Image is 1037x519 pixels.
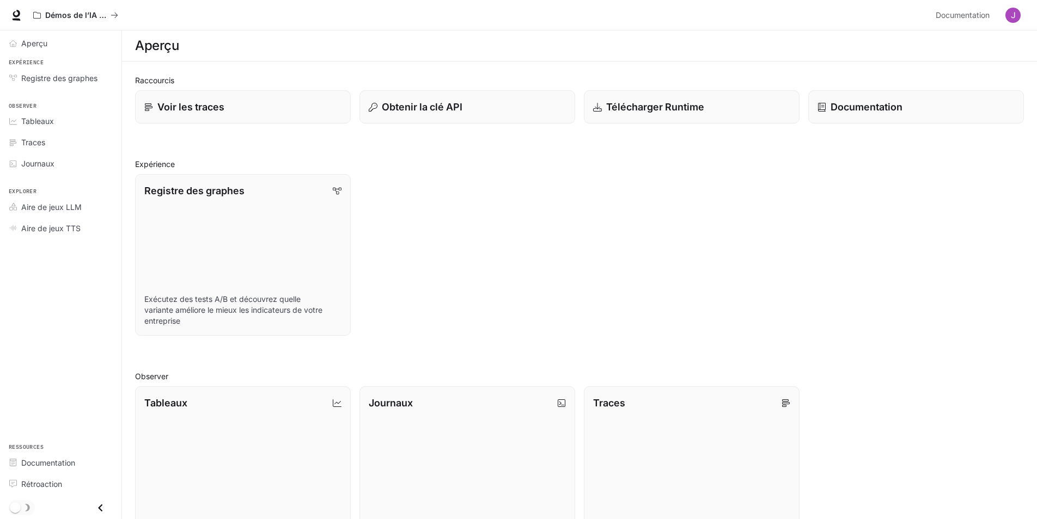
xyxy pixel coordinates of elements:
span: Rétroaction [21,478,62,490]
span: Registre des graphes [21,72,97,84]
span: Basculement du mode sombre [10,501,21,513]
span: Documentation [21,457,75,468]
p: Traces [593,396,625,410]
p: Documentation [831,100,902,114]
p: Télécharger Runtime [606,100,704,114]
h2: Raccourcis [135,75,1024,86]
a: Documentation [4,453,117,472]
span: Aire de jeux TTS [21,223,81,234]
a: Traces [4,133,117,152]
p: Registre des graphes [144,183,245,198]
a: Voir les traces [135,90,351,123]
a: Tableaux [4,112,117,131]
h2: Observer [135,370,1024,382]
p: Journaux [369,396,413,410]
p: Démos de l’IA dans le monde [45,11,106,20]
button: Tous les espaces de travail [28,4,123,26]
p: Obtenir la clé API [382,100,462,114]
span: Aire de jeux LLM [21,201,82,213]
h1: Aperçu [135,35,179,57]
a: Registre des graphes [4,69,117,88]
img: Avatar de l’utilisateur [1005,8,1021,23]
a: Aire de jeux LLM [4,197,117,217]
span: Tableaux [21,115,54,127]
p: Voir les traces [157,100,224,114]
a: Rétroaction [4,474,117,493]
a: Aire de jeux TTS [4,219,117,238]
button: Fermer le tiroir [88,497,113,519]
span: Journaux [21,158,54,169]
span: Traces [21,137,45,148]
button: Obtenir la clé API [359,90,575,123]
a: Télécharger Runtime [584,90,800,123]
a: Journaux [4,154,117,173]
a: Documentation [931,4,998,26]
span: Documentation [936,9,990,22]
p: Exécutez des tests A/B et découvrez quelle variante améliore le mieux les indicateurs de votre en... [144,294,341,326]
a: Registre des graphesExécutez des tests A/B et découvrez quelle variante améliore le mieux les ind... [135,174,351,336]
button: Avatar de l’utilisateur [1002,4,1024,26]
p: Tableaux [144,396,187,410]
h2: Expérience [135,158,1024,170]
a: Aperçu [4,34,117,53]
a: Documentation [808,90,1024,123]
span: Aperçu [21,38,47,49]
